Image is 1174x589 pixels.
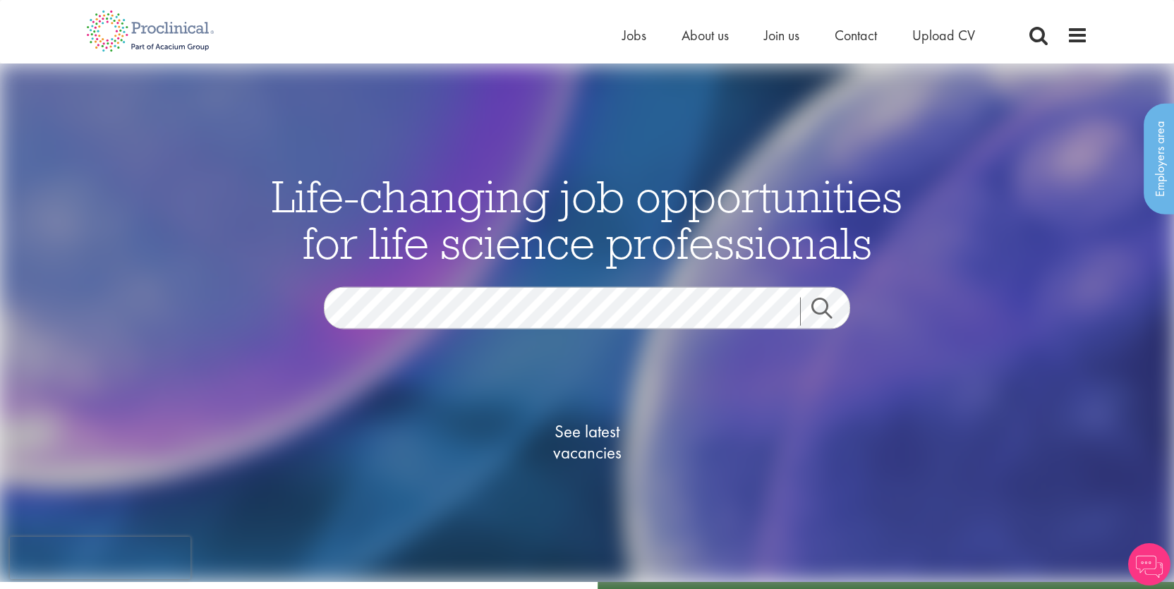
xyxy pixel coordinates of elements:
[682,26,729,44] a: About us
[272,168,902,271] span: Life-changing job opportunities for life science professionals
[1128,543,1170,585] img: Chatbot
[912,26,975,44] a: Upload CV
[622,26,646,44] a: Jobs
[800,298,861,326] a: Job search submit button
[516,421,658,463] span: See latest vacancies
[764,26,799,44] a: Join us
[516,365,658,520] a: See latestvacancies
[10,537,190,579] iframe: reCAPTCHA
[835,26,877,44] a: Contact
